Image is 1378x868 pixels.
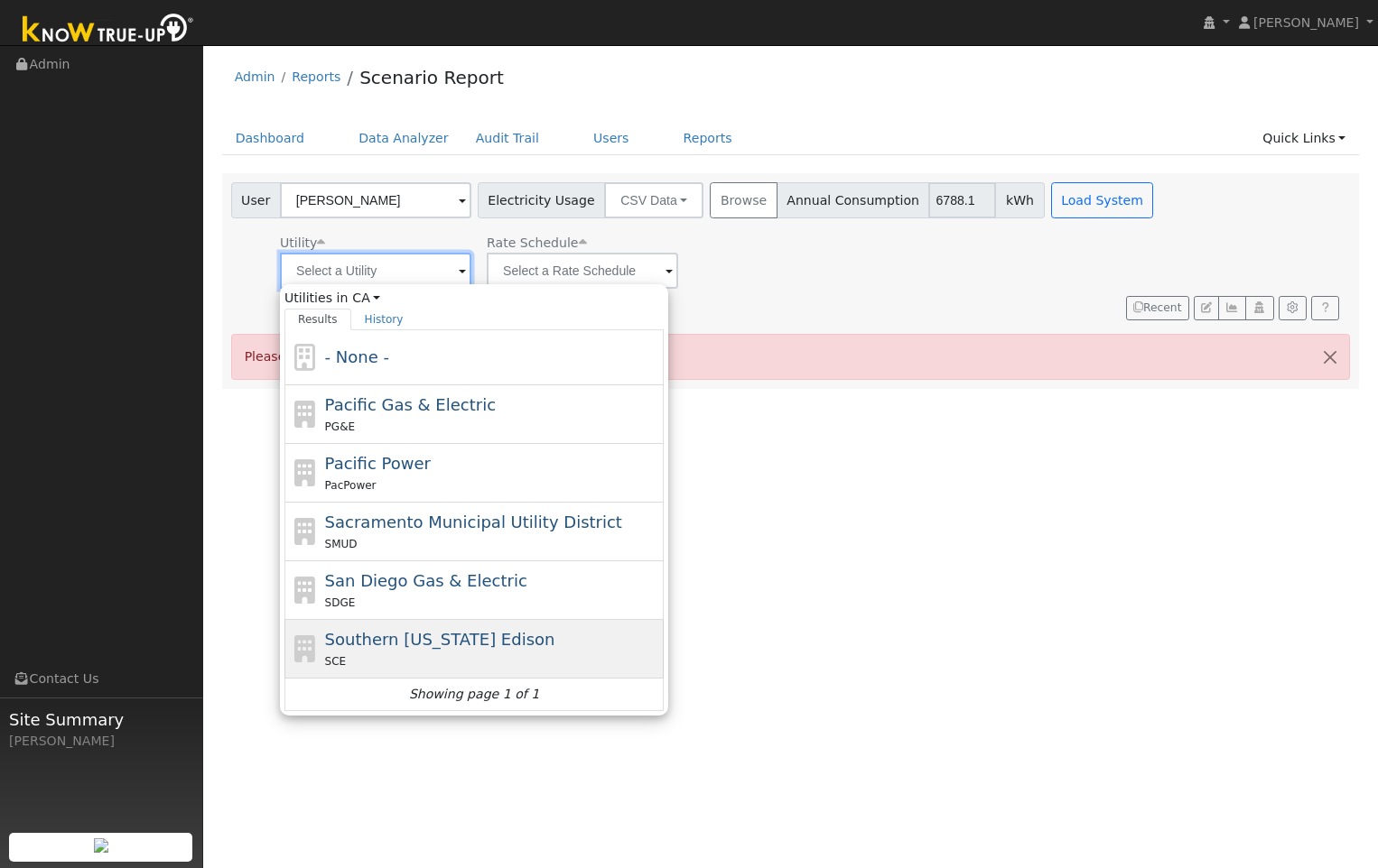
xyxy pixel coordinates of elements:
[9,732,193,751] div: [PERSON_NAME]
[284,309,351,330] a: Results
[1253,15,1359,30] span: [PERSON_NAME]
[487,253,678,289] input: Select a Rate Schedule
[325,538,358,550] span: SMUD
[325,479,377,492] span: PacPower
[1311,335,1349,379] button: Close
[670,122,746,155] a: Reports
[325,347,389,366] span: - None -
[580,122,643,155] a: Users
[478,182,605,218] span: Electricity Usage
[710,182,777,218] button: Browse
[284,289,664,308] span: Utilities in
[351,309,417,330] a: History
[1245,296,1273,321] button: Login As
[1279,296,1307,321] button: Settings
[280,182,471,218] input: Select a User
[359,67,504,88] a: Scenario Report
[292,69,340,84] a: Reports
[345,122,462,155] a: Data Analyzer
[1311,296,1339,321] a: Help Link
[487,235,586,250] span: Alias: None
[245,349,498,364] span: Please select a utility and rate schedule
[280,234,471,253] div: Utility
[409,685,539,704] i: Showing page 1 of 1
[325,571,527,590] span: San Diego Gas & Electric
[280,253,471,289] input: Select a Utility
[352,289,380,308] a: CA
[14,10,203,51] img: Know True-Up
[235,69,275,84] a: Admin
[604,182,703,218] button: CSV Data
[1194,296,1219,321] button: Edit User
[995,182,1044,218] span: kWh
[325,395,496,414] span: Pacific Gas & Electric
[777,182,930,218] span: Annual Consumption
[1126,296,1189,321] button: Recent
[325,630,555,649] span: Southern [US_STATE] Edison
[9,707,193,732] span: Site Summary
[94,838,108,853] img: retrieve
[325,596,356,609] span: SDGE
[325,420,355,433] span: PG&E
[325,454,431,473] span: Pacific Power
[1218,296,1246,321] button: Multi-Series Graph
[325,512,622,531] span: Sacramento Municipal Utility District
[222,122,319,155] a: Dashboard
[462,122,553,155] a: Audit Trail
[1051,182,1154,218] button: Load System
[1249,122,1359,155] a: Quick Links
[231,182,281,218] span: User
[325,655,347,668] span: SCE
